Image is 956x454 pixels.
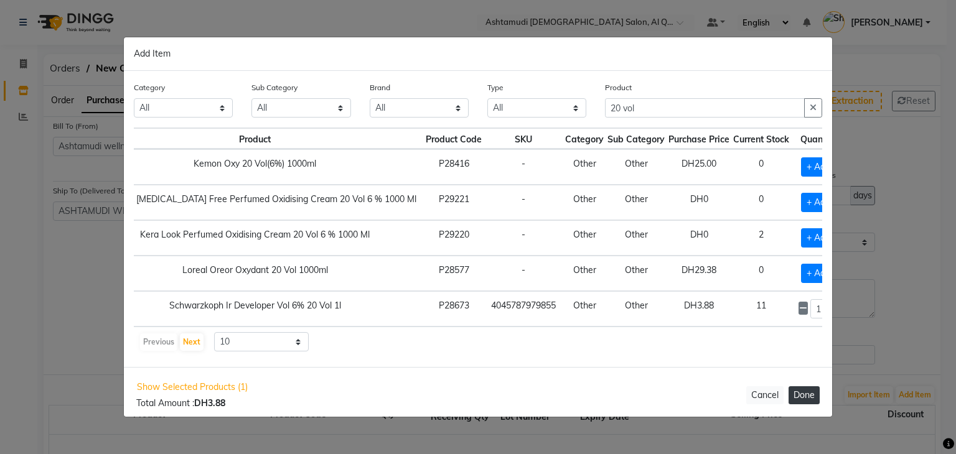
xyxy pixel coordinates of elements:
td: Kemon Oxy 20 Vol(6%) 1000ml [86,149,424,185]
input: Search or Scan Product [605,98,805,118]
td: P29221 [424,185,484,220]
td: Other [606,220,667,256]
td: - [484,185,563,220]
th: SKU [484,128,563,149]
td: DH0 [667,185,731,220]
label: Brand [370,82,390,93]
td: DH3.88 [667,291,731,327]
td: - [484,149,563,185]
th: Product Code [424,128,484,149]
td: 0 [731,256,791,291]
button: Done [789,386,820,404]
td: P28673 [424,291,484,327]
span: + Add [801,157,836,177]
td: 4045787979855 [484,291,563,327]
td: Other [606,185,667,220]
td: 0 [731,149,791,185]
td: 2 [731,220,791,256]
span: + Add [801,228,836,248]
td: DH29.38 [667,256,731,291]
span: + Add [801,193,836,212]
th: Product [86,128,424,149]
label: Category [134,82,165,93]
td: - [484,220,563,256]
td: Other [563,291,606,327]
span: + Add [801,264,836,283]
td: - [484,256,563,291]
span: Total Amount : [136,397,225,409]
td: Other [563,185,606,220]
td: Loreal Oreor Oxydant 20 Vol 1000ml [86,256,424,291]
button: Cancel [746,386,784,404]
td: DH0 [667,220,731,256]
td: P29220 [424,220,484,256]
td: DH25.00 [667,149,731,185]
th: Sub Category [606,128,667,149]
th: Current Stock [731,128,791,149]
td: Other [606,256,667,291]
span: Show Selected Products (1) [136,380,248,394]
td: Other [563,256,606,291]
td: 11 [731,291,791,327]
button: Next [180,333,204,351]
th: Category [563,128,606,149]
td: Other [606,291,667,327]
div: Add Item [124,37,832,71]
label: Sub Category [251,82,298,93]
th: Quantity [791,128,846,149]
b: DH3.88 [194,397,225,409]
span: Purchase Price [668,134,729,145]
label: Product [605,82,632,93]
td: Kera Look Perfumed Oxidising Cream 20 Vol 6 % 1000 Ml [86,220,424,256]
td: Other [563,149,606,185]
td: P28577 [424,256,484,291]
td: Other [563,220,606,256]
label: Type [487,82,504,93]
td: Schwarzkoph Ir Developer Vol 6% 20 Vol 1l [86,291,424,327]
td: Other [606,149,667,185]
td: 0 [731,185,791,220]
td: P28416 [424,149,484,185]
td: Kera Look [MEDICAL_DATA] Free Perfumed Oxidising Cream 20 Vol 6 % 1000 Ml [86,185,424,220]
